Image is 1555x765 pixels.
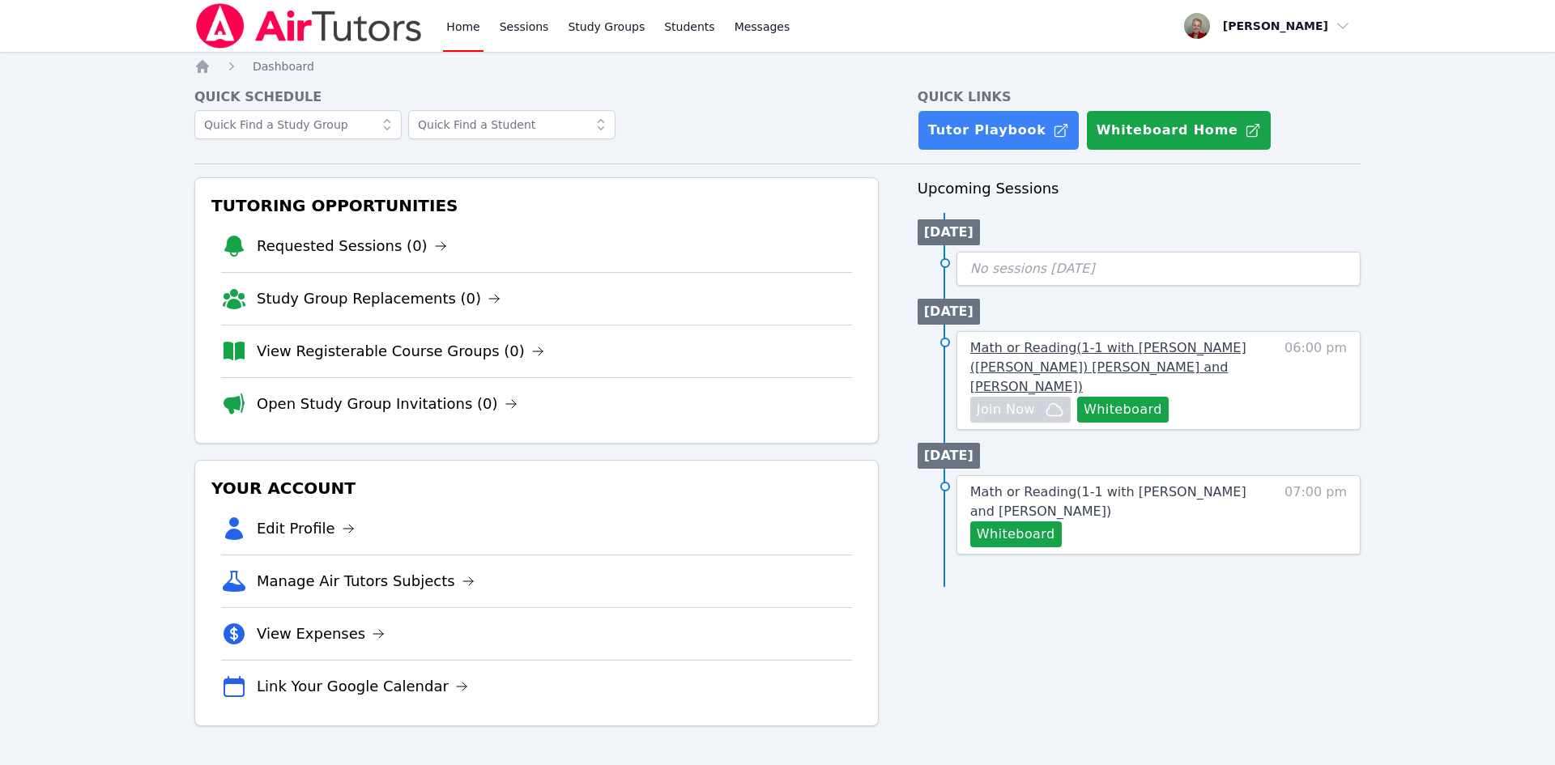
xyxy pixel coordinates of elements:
li: [DATE] [918,299,980,325]
a: Open Study Group Invitations (0) [257,393,518,415]
span: Dashboard [253,60,314,73]
button: Whiteboard [1077,397,1169,423]
span: Messages [735,19,790,35]
img: Air Tutors [194,3,424,49]
a: Tutor Playbook [918,110,1080,151]
a: View Expenses [257,623,385,645]
button: Join Now [970,397,1071,423]
button: Whiteboard [970,521,1062,547]
a: Requested Sessions (0) [257,235,447,257]
a: Edit Profile [257,517,355,540]
button: Whiteboard Home [1086,110,1272,151]
h4: Quick Schedule [194,87,879,107]
a: Study Group Replacements (0) [257,287,501,310]
span: Math or Reading ( 1-1 with [PERSON_NAME] and [PERSON_NAME] ) [970,484,1246,519]
a: Math or Reading(1-1 with [PERSON_NAME] ([PERSON_NAME]) [PERSON_NAME] and [PERSON_NAME]) [970,338,1253,397]
h4: Quick Links [918,87,1361,107]
h3: Your Account [208,474,865,503]
nav: Breadcrumb [194,58,1361,74]
a: Link Your Google Calendar [257,675,468,698]
h3: Tutoring Opportunities [208,191,865,220]
input: Quick Find a Study Group [194,110,402,139]
h3: Upcoming Sessions [918,177,1361,200]
span: Join Now [977,400,1035,419]
li: [DATE] [918,443,980,469]
li: [DATE] [918,219,980,245]
span: 07:00 pm [1284,482,1347,547]
a: View Registerable Course Groups (0) [257,340,544,363]
span: Math or Reading ( 1-1 with [PERSON_NAME] ([PERSON_NAME]) [PERSON_NAME] and [PERSON_NAME] ) [970,340,1246,394]
a: Math or Reading(1-1 with [PERSON_NAME] and [PERSON_NAME]) [970,482,1253,521]
a: Dashboard [253,58,314,74]
span: No sessions [DATE] [970,261,1095,276]
a: Manage Air Tutors Subjects [257,570,475,593]
span: 06:00 pm [1284,338,1347,423]
input: Quick Find a Student [408,110,616,139]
